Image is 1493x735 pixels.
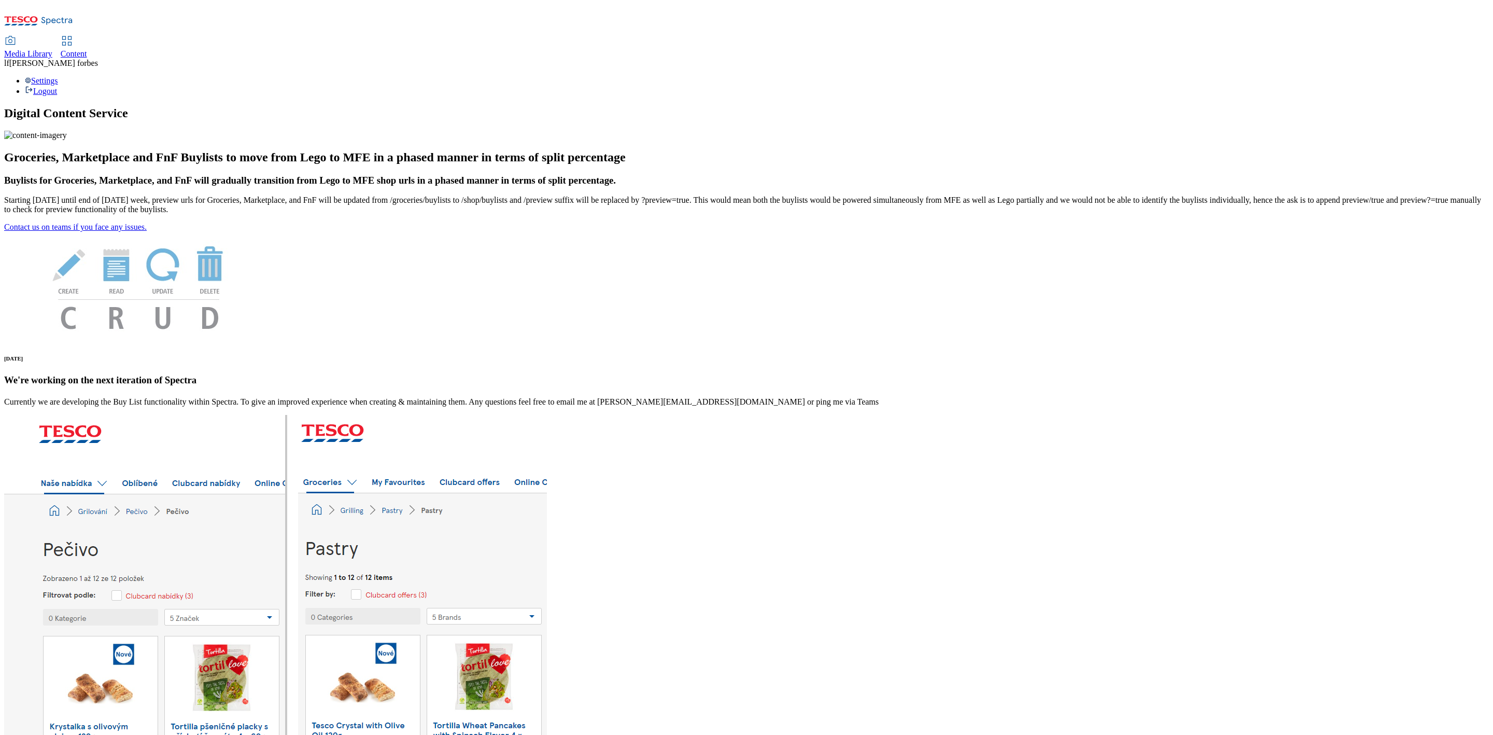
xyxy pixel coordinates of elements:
h3: We're working on the next iteration of Spectra [4,375,1489,386]
h3: Buylists for Groceries, Marketplace, and FnF will gradually transition from Lego to MFE shop urls... [4,175,1489,186]
a: Logout [25,87,57,95]
img: content-imagery [4,131,67,140]
a: Settings [25,76,58,85]
h2: Groceries, Marketplace and FnF Buylists to move from Lego to MFE in a phased manner in terms of s... [4,150,1489,164]
span: [PERSON_NAME] forbes [9,59,98,67]
p: Currently we are developing the Buy List functionality within Spectra. To give an improved experi... [4,397,1489,407]
span: Content [61,49,87,58]
span: lf [4,59,9,67]
a: Media Library [4,37,52,59]
p: Starting [DATE] until end of [DATE] week, preview urls for Groceries, Marketplace, and FnF will b... [4,196,1489,214]
span: Media Library [4,49,52,58]
a: Content [61,37,87,59]
a: Contact us on teams if you face any issues. [4,223,147,231]
h6: [DATE] [4,355,1489,362]
img: News Image [4,232,274,340]
h1: Digital Content Service [4,106,1489,120]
